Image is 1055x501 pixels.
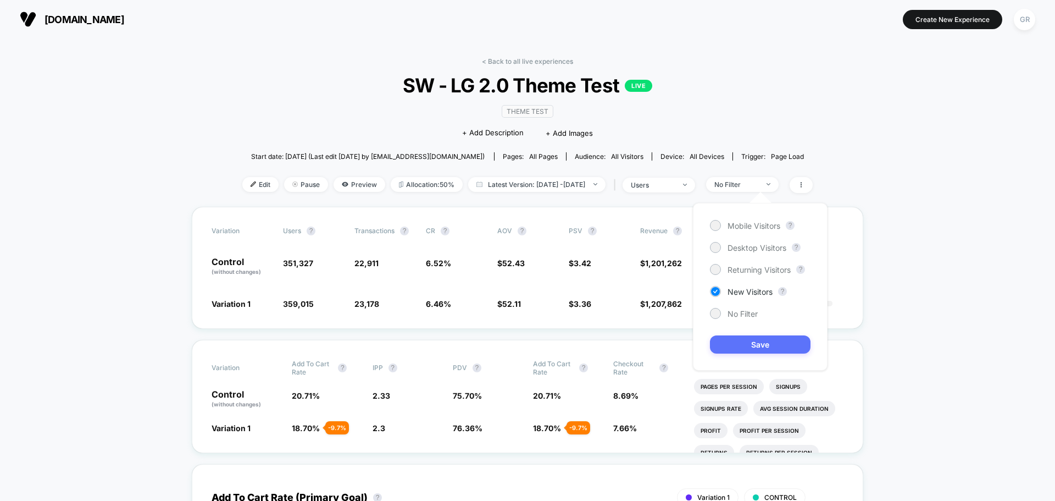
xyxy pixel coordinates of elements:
span: PSV [569,227,582,235]
span: $ [497,299,521,309]
span: Variation [212,360,272,376]
li: Returns Per Session [740,445,819,460]
span: all devices [690,152,724,161]
button: ? [579,364,588,372]
div: No Filter [714,180,758,189]
span: 75.70 % [453,391,482,400]
p: LIVE [625,80,652,92]
span: + Add Description [462,128,524,139]
img: rebalance [399,181,403,188]
span: 18.70 % [292,423,320,433]
img: end [767,183,770,185]
span: (without changes) [212,268,261,275]
button: ? [388,364,397,372]
span: [DOMAIN_NAME] [45,14,124,25]
button: ? [473,364,481,372]
span: Variation 1 [212,423,251,433]
span: $ [640,258,682,268]
button: [DOMAIN_NAME] [16,10,127,28]
span: Mobile Visitors [728,221,780,230]
span: 23,178 [354,299,379,309]
span: No Filter [728,309,758,318]
span: Preview [334,177,385,192]
span: 52.11 [502,299,521,309]
span: SW - LG 2.0 Theme Test [271,74,784,97]
li: Profit [694,423,728,438]
img: end [593,183,597,185]
div: - 9.7 % [325,421,349,434]
span: $ [569,299,591,309]
span: $ [640,299,682,309]
button: ? [400,227,409,235]
button: ? [796,265,805,274]
span: 6.46 % [426,299,451,309]
span: Page Load [771,152,804,161]
span: 3.36 [574,299,591,309]
span: 351,327 [283,258,313,268]
li: Signups Rate [694,401,748,416]
button: ? [518,227,526,235]
span: Latest Version: [DATE] - [DATE] [468,177,606,192]
span: 359,015 [283,299,314,309]
div: - 9.7 % [567,421,590,434]
button: ? [778,287,787,296]
span: New Visitors [728,287,773,296]
button: ? [659,364,668,372]
span: 1,201,262 [645,258,682,268]
span: 20.71 % [292,391,320,400]
span: Desktop Visitors [728,243,786,252]
span: AOV [497,227,512,235]
button: Save [710,335,810,354]
div: users [631,181,675,189]
span: Add To Cart Rate [292,360,332,376]
span: users [283,227,301,235]
span: 20.71 % [533,391,561,400]
span: $ [497,258,525,268]
span: All Visitors [611,152,643,161]
div: GR [1014,9,1035,30]
span: Variation [212,227,272,235]
button: ? [307,227,315,235]
span: 52.43 [502,258,525,268]
div: Audience: [575,152,643,161]
button: ? [588,227,597,235]
li: Profit Per Session [733,423,806,438]
span: Allocation: 50% [391,177,463,192]
li: Signups [769,379,807,394]
span: $ [569,258,591,268]
span: 6.52 % [426,258,451,268]
span: Transactions [354,227,395,235]
img: end [683,184,687,186]
span: Add To Cart Rate [533,360,574,376]
span: 76.36 % [453,423,482,433]
button: ? [786,221,795,230]
span: CR [426,227,435,235]
span: 2.3 [373,423,385,433]
span: Revenue [640,227,668,235]
span: | [611,177,623,193]
button: ? [441,227,449,235]
li: Avg Session Duration [753,401,835,416]
li: Returns [694,445,734,460]
button: Create New Experience [903,10,1002,29]
span: 1,207,862 [645,299,682,309]
span: all pages [529,152,558,161]
div: Trigger: [741,152,804,161]
li: Pages Per Session [694,379,764,394]
span: 22,911 [354,258,379,268]
span: Variation 1 [212,299,251,309]
img: end [292,181,298,187]
span: 2.33 [373,391,390,400]
p: Control [212,257,272,276]
span: PDV [453,364,467,372]
span: Checkout Rate [613,360,654,376]
a: < Back to all live experiences [482,57,573,65]
span: Start date: [DATE] (Last edit [DATE] by [EMAIL_ADDRESS][DOMAIN_NAME]) [251,152,485,161]
button: ? [338,364,347,372]
div: Pages: [503,152,558,161]
span: 18.70 % [533,423,561,433]
button: ? [673,227,682,235]
img: edit [251,181,256,187]
img: calendar [476,181,482,187]
span: 3.42 [574,258,591,268]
